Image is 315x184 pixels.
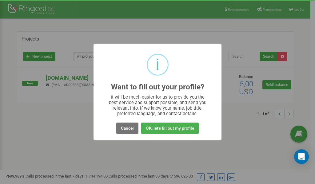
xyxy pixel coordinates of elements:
[106,94,209,116] div: It will be much easier for us to provide you the best service and support possible, and send you ...
[111,83,204,91] h2: Want to fill out your profile?
[156,55,159,75] div: i
[294,149,309,164] div: Open Intercom Messenger
[141,123,199,134] button: OK, let's fill out my profile
[116,123,138,134] button: Cancel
